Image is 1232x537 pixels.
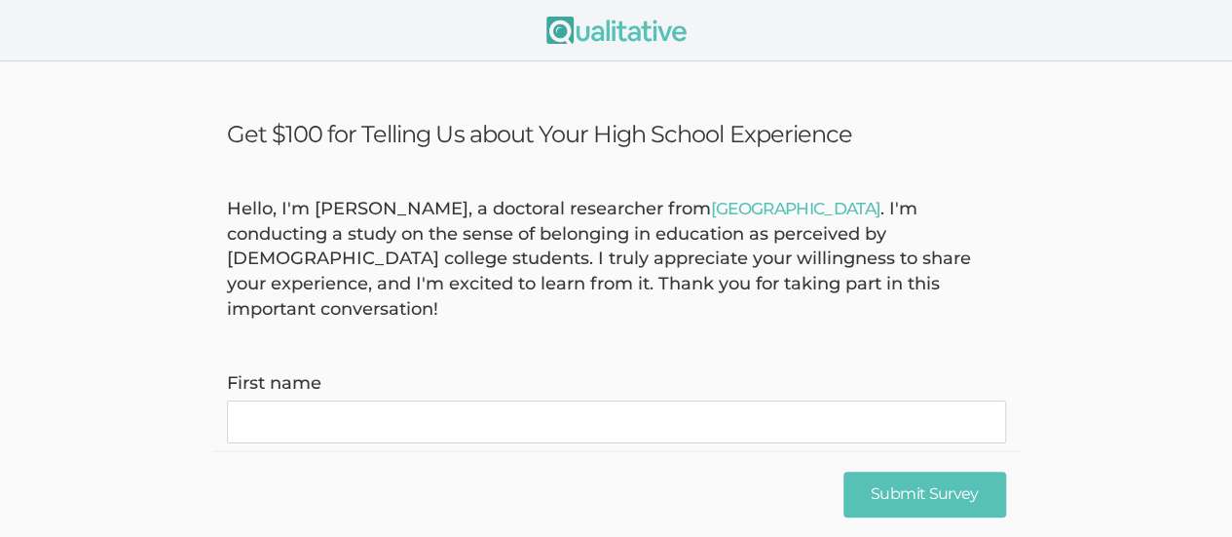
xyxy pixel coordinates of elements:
[227,371,1006,397] label: First name
[711,199,880,218] a: [GEOGRAPHIC_DATA]
[843,472,1006,518] input: Submit Survey
[212,197,1021,323] div: Hello, I'm [PERSON_NAME], a doctoral researcher from . I'm conducting a study on the sense of bel...
[546,17,687,44] img: Qualitative
[227,120,1006,148] h3: Get $100 for Telling Us about Your High School Experience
